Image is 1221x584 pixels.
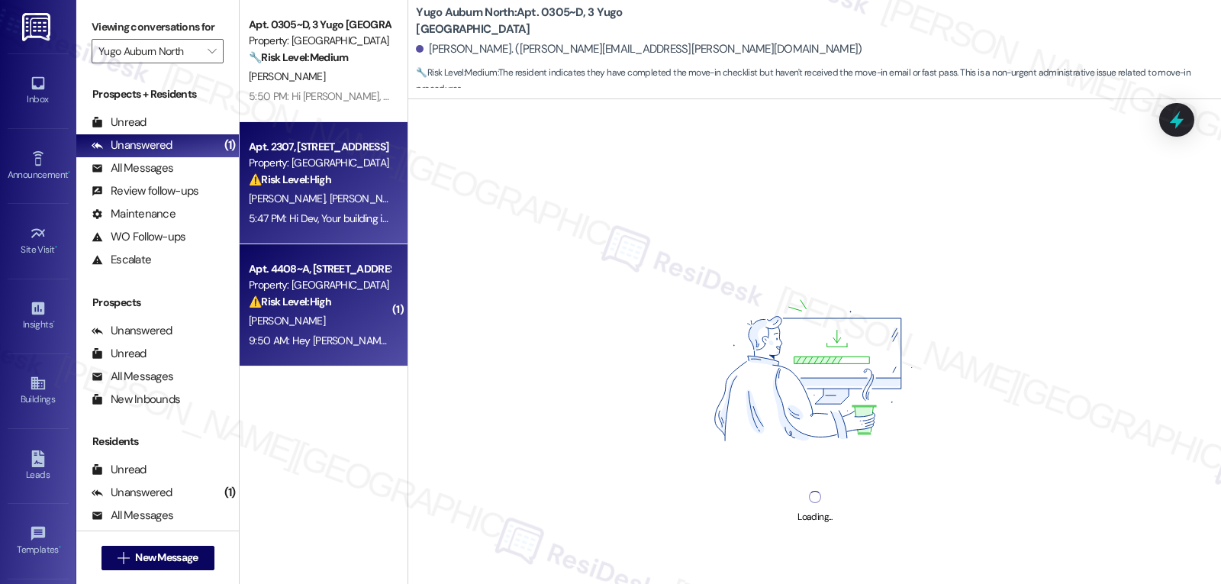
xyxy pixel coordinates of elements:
strong: ⚠️ Risk Level: High [249,173,331,186]
input: All communities [98,39,199,63]
div: Prospects + Residents [76,86,239,102]
div: Unread [92,115,147,131]
div: Unread [92,462,147,478]
div: Escalate [92,252,151,268]
div: Property: [GEOGRAPHIC_DATA] [249,33,390,49]
span: [PERSON_NAME] [249,192,330,205]
a: Templates • [8,521,69,562]
i:  [118,552,129,564]
div: Apt. 0305~D, 3 Yugo [GEOGRAPHIC_DATA] [249,17,390,33]
span: [PERSON_NAME] [330,192,406,205]
img: ResiDesk Logo [22,13,53,41]
div: New Inbounds [92,392,180,408]
strong: ⚠️ Risk Level: High [249,295,331,308]
div: Review follow-ups [92,183,198,199]
div: Unanswered [92,323,172,339]
a: Buildings [8,370,69,411]
div: (1) [221,481,240,505]
div: Loading... [797,509,832,525]
div: Apt. 2307, [STREET_ADDRESS] [249,139,390,155]
a: Inbox [8,70,69,111]
span: • [55,242,57,253]
div: Unanswered [92,137,172,153]
div: Property: [GEOGRAPHIC_DATA] [249,277,390,293]
label: Viewing conversations for [92,15,224,39]
div: Apt. 4408~A, [STREET_ADDRESS] [249,261,390,277]
div: 9:50 AM: Hey [PERSON_NAME], we appreciate your text! We'll be back at 11AM to help you out. If th... [249,334,895,347]
div: Unanswered [92,485,172,501]
a: Insights • [8,295,69,337]
i:  [208,45,216,57]
div: Residents [76,434,239,450]
div: Unread [92,346,147,362]
div: 5:47 PM: Hi Dev, Your building is Building 9. If you ever have any questions or need anything, do... [249,211,878,225]
b: Yugo Auburn North: Apt. 0305~D, 3 Yugo [GEOGRAPHIC_DATA] [416,5,721,37]
div: (1) [221,134,240,157]
a: Site Visit • [8,221,69,262]
span: [PERSON_NAME] [249,69,325,83]
a: Leads [8,446,69,487]
div: Prospects [76,295,239,311]
div: All Messages [92,160,173,176]
button: New Message [101,546,214,570]
span: • [68,167,70,178]
div: Property: [GEOGRAPHIC_DATA] [249,155,390,171]
div: Maintenance [92,206,176,222]
strong: 🔧 Risk Level: Medium [249,50,348,64]
span: : The resident indicates they have completed the move-in checklist but haven't received the move-... [416,65,1221,98]
div: All Messages [92,508,173,524]
span: [PERSON_NAME] [249,314,325,327]
span: • [53,317,55,327]
strong: 🔧 Risk Level: Medium [416,66,497,79]
div: WO Follow-ups [92,229,185,245]
span: • [59,542,61,553]
div: [PERSON_NAME]. ([PERSON_NAME][EMAIL_ADDRESS][PERSON_NAME][DOMAIN_NAME]) [416,41,862,57]
div: All Messages [92,369,173,385]
span: New Message [135,550,198,566]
